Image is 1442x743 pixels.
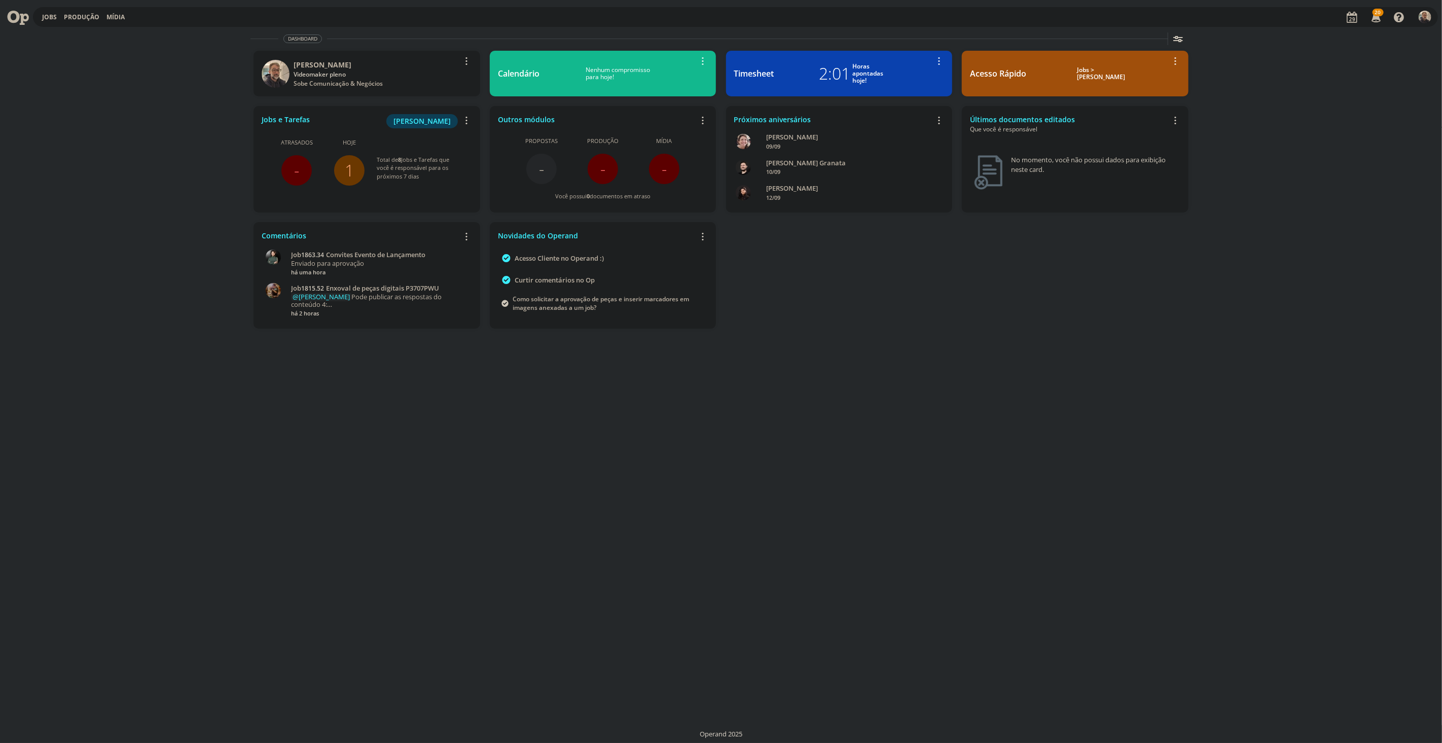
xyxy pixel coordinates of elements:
[539,158,544,180] span: -
[498,67,539,80] div: Calendário
[736,185,751,200] img: L
[326,284,439,293] span: Enxoval de peças digitais P3707PWU
[262,230,460,241] div: Comentários
[1011,155,1176,175] div: No momento, você não possui dados para exibição neste card.
[343,138,356,147] span: Hoje
[281,138,313,147] span: Atrasados
[656,137,672,146] span: Mídia
[1419,11,1431,23] img: R
[262,114,460,128] div: Jobs e Tarefas
[819,61,850,86] div: 2:01
[766,184,928,194] div: Luana da Silva de Andrade
[262,60,290,88] img: R
[61,13,102,21] button: Produção
[1034,66,1168,81] div: Jobs > [PERSON_NAME]
[42,13,57,21] a: Jobs
[291,251,466,259] a: Job1863.34Convites Evento de Lançamento
[301,284,324,293] span: 1815.52
[393,116,451,126] span: [PERSON_NAME]
[662,158,667,180] span: -
[291,260,466,268] p: Enviado para aprovação
[766,194,780,201] span: 12/09
[106,13,125,21] a: Mídia
[266,283,281,298] img: A
[326,250,425,259] span: Convites Evento de Lançamento
[301,251,324,259] span: 1863.34
[515,275,595,285] a: Curtir comentários no Op
[283,34,322,43] span: Dashboard
[294,159,299,181] span: -
[525,137,558,146] span: Propostas
[515,254,604,263] a: Acesso Cliente no Operand :)
[386,116,458,125] a: [PERSON_NAME]
[974,155,1003,190] img: dashboard_not_found.png
[103,13,128,21] button: Mídia
[970,114,1168,134] div: Últimos documentos editados
[39,13,60,21] button: Jobs
[600,158,605,180] span: -
[254,51,480,96] a: R[PERSON_NAME]Videomaker plenoSobe Comunicação & Negócios
[386,114,458,128] button: [PERSON_NAME]
[1373,9,1384,16] span: 20
[291,285,466,293] a: Job1815.52Enxoval de peças digitais P3707PWU
[587,137,619,146] span: Produção
[498,114,696,125] div: Outros módulos
[513,295,689,312] a: Como solicitar a aprovação de peças e inserir marcadores em imagens anexadas a um job?
[345,159,354,181] a: 1
[266,250,281,265] img: M
[766,158,928,168] div: Bruno Corralo Granata
[377,156,461,181] div: Total de Jobs e Tarefas que você é responsável para os próximos 7 dias
[766,168,780,175] span: 10/09
[291,293,466,309] p: Pode publicar as respostas do conteúdo 4:
[970,67,1026,80] div: Acesso Rápido
[294,59,460,70] div: Rodrigo Bilheri
[291,268,326,276] span: há uma hora
[539,66,696,81] div: Nenhum compromisso para hoje!
[852,63,883,85] div: Horas apontadas hoje!
[294,70,460,79] div: Videomaker pleno
[970,125,1168,134] div: Que você é responsável
[766,132,928,143] div: Aline Beatriz Jackisch
[587,192,590,200] span: 0
[498,230,696,241] div: Novidades do Operand
[736,134,751,149] img: A
[734,114,932,125] div: Próximos aniversários
[1418,8,1432,26] button: R
[293,292,350,301] span: @[PERSON_NAME]
[734,67,774,80] div: Timesheet
[64,13,99,21] a: Produção
[291,309,319,317] span: há 2 horas
[555,192,651,201] div: Você possui documentos em atraso
[398,156,401,163] span: 8
[726,51,953,96] a: Timesheet2:01Horasapontadashoje!
[766,143,780,150] span: 09/09
[736,160,751,175] img: B
[294,79,460,88] div: Sobe Comunicação & Negócios
[1365,8,1386,26] button: 20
